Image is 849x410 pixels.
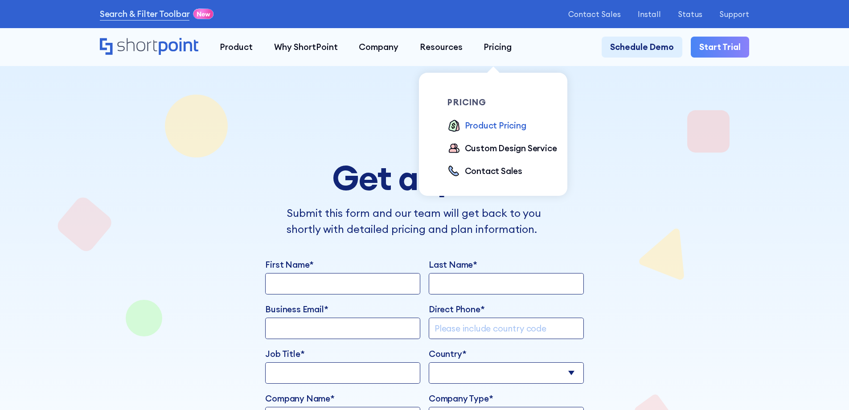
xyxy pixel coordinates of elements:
a: Pricing [473,37,523,58]
a: Schedule Demo [602,37,682,58]
h1: Get a quote [287,159,562,197]
label: Business Email* [265,303,328,316]
div: pricing [447,98,566,107]
a: Install [638,10,661,18]
a: Company [348,37,409,58]
div: Product Pricing [465,119,526,132]
div: Company [359,41,398,54]
div: Resources [420,41,463,54]
a: Contact Sales [447,165,522,179]
iframe: Chat Widget [804,367,849,410]
label: Direct Phone* [429,303,584,316]
div: Custom Design Service [465,142,557,155]
a: Status [678,10,702,18]
label: Last Name* [429,258,584,271]
div: Product [220,41,253,54]
a: Product [209,37,263,58]
a: Home [100,38,198,56]
a: Start Trial [691,37,749,58]
div: Contact Sales [465,165,523,178]
label: Company Type* [429,392,584,405]
a: Search & Filter Toolbar [100,8,190,21]
a: Contact Sales [568,10,621,18]
label: Company Name* [265,392,420,405]
div: Pricing [484,41,512,54]
input: Please include country code [429,318,584,339]
label: Job Title* [265,348,420,360]
a: Resources [409,37,473,58]
a: Support [719,10,749,18]
p: Submit this form and our team will get back to you shortly with detailed pricing and plan informa... [287,205,562,237]
a: Custom Design Service [447,142,557,156]
label: First Name* [265,258,420,271]
a: Product Pricing [447,119,526,133]
a: Why ShortPoint [263,37,349,58]
label: Country* [429,348,584,360]
div: Why ShortPoint [274,41,338,54]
